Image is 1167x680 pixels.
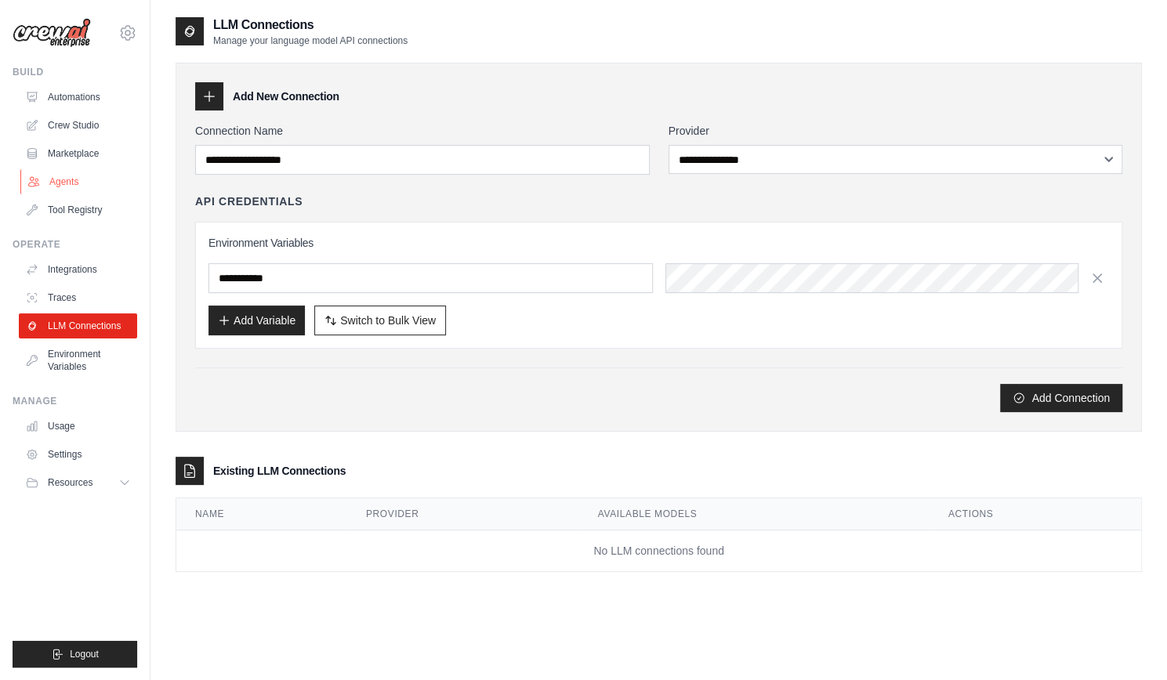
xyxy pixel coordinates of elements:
h3: Environment Variables [208,235,1109,251]
td: No LLM connections found [176,530,1141,572]
a: Agents [20,169,139,194]
a: Traces [19,285,137,310]
a: Tool Registry [19,197,137,222]
label: Provider [669,123,1123,139]
button: Switch to Bulk View [314,306,446,335]
img: Logo [13,18,91,48]
th: Actions [930,498,1141,530]
a: LLM Connections [19,313,137,338]
th: Name [176,498,347,530]
p: Manage your language model API connections [213,34,408,47]
a: Marketplace [19,141,137,166]
div: Operate [13,238,137,251]
span: Resources [48,476,92,489]
a: Usage [19,414,137,439]
a: Crew Studio [19,113,137,138]
h3: Existing LLM Connections [213,463,346,479]
button: Logout [13,641,137,667]
a: Integrations [19,257,137,282]
div: Build [13,66,137,78]
span: Logout [70,648,99,660]
th: Provider [347,498,579,530]
button: Resources [19,470,137,495]
h3: Add New Connection [233,89,339,104]
a: Automations [19,85,137,110]
a: Settings [19,442,137,467]
button: Add Variable [208,306,305,335]
a: Environment Variables [19,342,137,379]
button: Add Connection [1000,384,1122,412]
h4: API Credentials [195,194,303,209]
span: Switch to Bulk View [340,313,436,328]
th: Available Models [579,498,930,530]
h2: LLM Connections [213,16,408,34]
label: Connection Name [195,123,650,139]
div: Manage [13,395,137,407]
